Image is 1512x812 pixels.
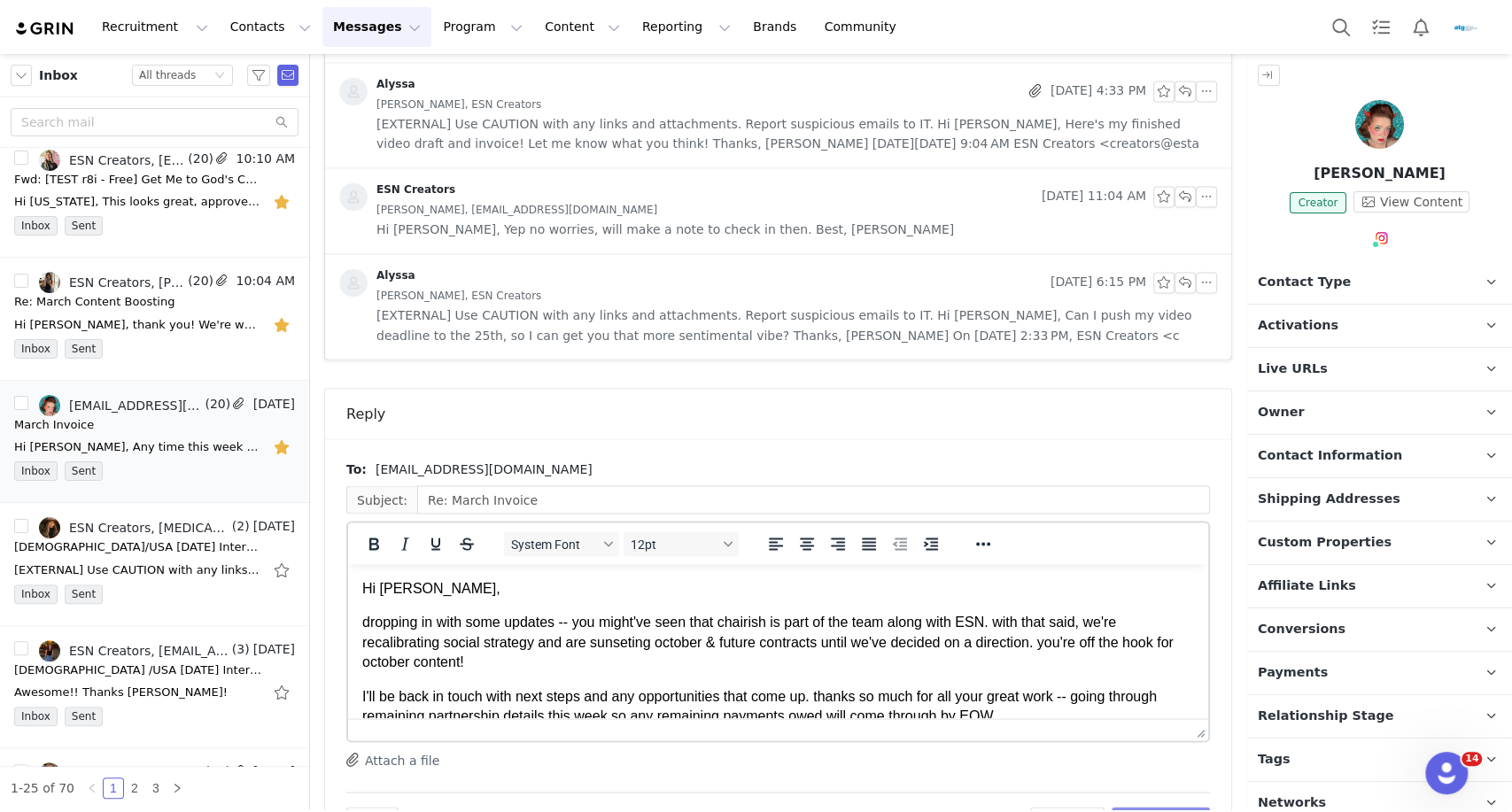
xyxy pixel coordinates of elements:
div: Hi Alyssa, Any time this week or next! We won't do a collab for this one so you can post accordin... [14,438,262,456]
p: dropping in with some updates -- you might've seen that chairish is part of the team along with E... [14,48,846,107]
span: (2) [229,517,250,536]
li: 1-25 of 70 [11,777,74,799]
button: Contacts [220,7,322,47]
button: Italic [390,531,420,556]
button: Justify [854,531,884,556]
button: Search [1322,7,1361,47]
span: Contact Type [1258,273,1351,292]
img: 0c75f18a-d7de-4983-a7d6-af2ab0b4eba2.jpg [39,150,60,171]
input: Search mail [11,108,299,136]
a: ESN Creators, [MEDICAL_DATA][PERSON_NAME] [39,517,229,538]
button: Bold [359,531,389,556]
div: All threads [139,66,196,85]
span: Inbox [14,584,58,604]
iframe: Rich Text Area [348,564,1208,718]
button: Align left [761,531,791,556]
button: Increase indent [916,531,946,556]
div: Alyssa [DATE] 4:33 PM[PERSON_NAME], ESN Creators [EXTERNAL] Use CAUTION with any links and attach... [325,63,1231,167]
button: Content [534,7,631,47]
li: Previous Page [81,777,103,799]
button: Messages [322,7,431,47]
span: [EXTERNAL] Use CAUTION with any links and attachments. Report suspicious emails to IT. Hi [PERSON... [376,114,1217,153]
span: 10:10 AM [233,150,295,171]
span: Shipping Addresses [1258,490,1400,509]
div: Hi Delaney, thank you! We're working on that now and with the new team members from chairish, we'... [14,316,262,334]
input: Add a subject line [417,485,1210,514]
i: icon: right [172,783,182,793]
span: Relationship Stage [1258,707,1394,726]
p: [PERSON_NAME] [7,87,842,101]
a: Alyssa [339,77,415,105]
span: To: [346,460,367,478]
button: Align right [823,531,853,556]
a: Tasks [1361,7,1400,47]
img: grin logo [14,20,76,37]
img: Alyssa DeVries [1355,100,1404,149]
div: Alyssa [DATE] 6:15 PM[PERSON_NAME], ESN Creators [EXTERNAL] Use CAUTION with any links and attach... [325,254,1231,359]
span: [PERSON_NAME], ESN Creators [376,286,541,305]
span: Inbox [39,66,78,85]
i: icon: left [87,783,97,793]
span: Send Email [277,65,299,86]
li: 2 [124,777,145,799]
div: Re: March Content Boosting [14,293,174,311]
div: Fwd: [TEST r8i - Free] Get Me to God's Country (an Estate Sale) [14,171,262,189]
span: 10:04 AM [233,272,295,293]
div: ESN/USA Today Interview [14,538,262,556]
button: Program [432,7,533,47]
a: 1 [104,778,123,798]
span: Inbox [14,707,58,726]
img: instagram.svg [1375,231,1389,245]
a: ESN Creators, [PERSON_NAME][EMAIL_ADDRESS][DOMAIN_NAME] [39,272,184,293]
body: Rich Text Area. Press ALT-0 for help. [14,14,846,229]
div: Reply [346,403,385,424]
button: Notifications [1401,7,1440,47]
li: 3 [145,777,167,799]
img: 1a0583ab-848a-4636-8bc6-8eb68c3459d1--s.jpg [39,395,60,416]
span: (3) [229,640,250,659]
i: icon: search [275,116,288,128]
img: placeholder-contacts.jpeg [339,77,368,105]
span: [DATE] 6:15 PM [1051,272,1146,293]
p: Cheers, [7,60,842,74]
span: Payments [1258,663,1328,683]
div: Alyssa [376,268,415,282]
div: Awesome!! Thanks Sara! [14,684,228,701]
span: (20) [201,762,230,781]
i: icon: down [214,70,225,82]
div: ESN Creators, [MEDICAL_DATA][PERSON_NAME] [69,521,229,535]
button: Underline [421,531,451,556]
span: Inbox [14,461,58,481]
span: Hi [PERSON_NAME], Yep no worries, will make a note to check in then. Best, [PERSON_NAME] [376,220,954,239]
a: [EMAIL_ADDRESS][DOMAIN_NAME], ESN Creators [39,395,201,416]
a: Community [814,7,915,47]
div: ESN Creators, [PERSON_NAME][EMAIL_ADDRESS][DOMAIN_NAME] [69,275,184,290]
div: ESN Creators [DATE] 11:04 AM[PERSON_NAME], [EMAIL_ADDRESS][DOMAIN_NAME] Hi [PERSON_NAME], Yep no ... [325,168,1231,253]
button: Fonts [504,531,619,556]
span: Owner [1258,403,1305,422]
span: Subject: [346,485,417,514]
iframe: Intercom live chat [1425,752,1468,794]
div: March Invoice [14,416,94,434]
div: ESN Creators, [EMAIL_ADDRESS][DOMAIN_NAME] [69,153,184,167]
img: placeholder-contacts.jpeg [339,268,368,297]
span: Custom Properties [1258,533,1392,553]
p: Any time this week or next! We won't do a collab for this one so you can post according to your b... [7,34,842,48]
div: Press the Up and Down arrow keys to resize the editor. [1190,719,1208,740]
span: Contact Information [1258,446,1402,466]
span: [EMAIL_ADDRESS][DOMAIN_NAME] [376,460,593,478]
div: ESN Creators, [EMAIL_ADDRESS][DOMAIN_NAME] [69,644,229,658]
img: 1f3ad9ce-c1be-497f-8abd-53a102201297.png [1452,13,1480,42]
p: Hi [PERSON_NAME], [14,14,846,34]
p: [PERSON_NAME] [1247,163,1512,184]
span: Conversions [1258,620,1345,639]
button: Strikethrough [452,531,482,556]
div: Alyssa [376,77,415,91]
a: Alyssa [339,268,415,297]
span: Sent [65,461,103,481]
span: 14 [1462,752,1482,766]
button: Attach a file [346,748,439,769]
button: Align center [792,531,822,556]
span: Live URLs [1258,360,1328,379]
button: Reporting [632,7,741,47]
